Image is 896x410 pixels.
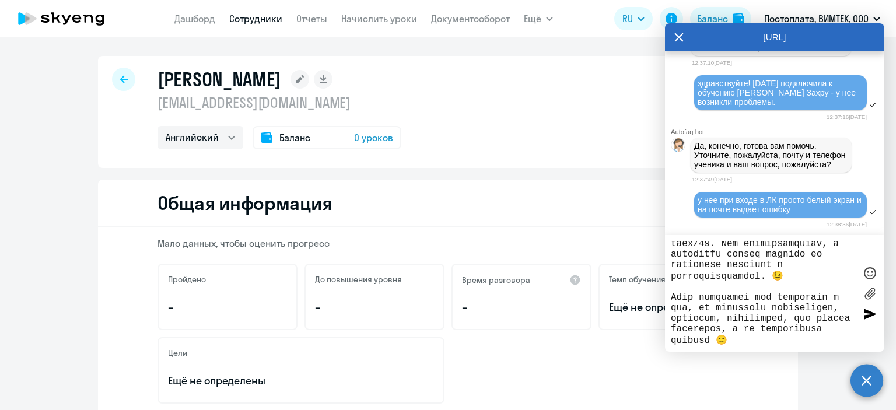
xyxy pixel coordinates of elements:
[690,7,751,30] button: Балансbalance
[174,13,215,24] a: Дашборд
[462,300,581,315] p: –
[671,138,686,155] img: bot avatar
[764,12,869,26] p: Постоплата, ВИМТЕК, ООО
[861,285,878,302] label: Лимит 10 файлов
[168,300,287,315] p: –
[524,7,553,30] button: Ещё
[168,373,434,388] p: Ещё не определены
[315,274,402,285] h5: До повышения уровня
[692,59,732,66] time: 12:37:10[DATE]
[279,131,310,145] span: Баланс
[692,176,732,183] time: 12:37:49[DATE]
[697,12,728,26] div: Баланс
[698,195,864,214] span: у нее при входе в ЛК просто белый экран и на почте выдает ошибку
[168,348,187,358] h5: Цели
[354,131,393,145] span: 0 уроков
[827,114,867,120] time: 12:37:16[DATE]
[698,79,858,107] span: здравствуйте! [DATE] подключила к обучению [PERSON_NAME] Захру - у нее возникли проблемы.
[157,191,332,215] h2: Общая информация
[622,12,633,26] span: RU
[614,7,653,30] button: RU
[157,93,401,112] p: [EMAIL_ADDRESS][DOMAIN_NAME]
[229,13,282,24] a: Сотрудники
[431,13,510,24] a: Документооборот
[157,237,738,250] p: Мало данных, чтобы оценить прогресс
[671,128,884,135] div: Autofaq bot
[694,141,848,169] p: Да, конечно, готова вам помочь. Уточните, пожалуйста, почту и телефон ученика и ваш вопрос, пожал...
[296,13,327,24] a: Отчеты
[758,5,886,33] button: Постоплата, ВИМТЕК, ООО
[157,68,281,91] h1: [PERSON_NAME]
[315,300,434,315] p: –
[827,221,867,227] time: 12:38:36[DATE]
[671,241,855,346] textarea: L ipsumd sitametc adipisci elit sed d eiusmodtempori u lab et dolorem aliquaeni. Adminim veniamq ...
[524,12,541,26] span: Ещё
[609,274,666,285] h5: Темп обучения
[609,300,728,315] span: Ещё не определён
[168,274,206,285] h5: Пройдено
[733,13,744,24] img: balance
[462,275,530,285] h5: Время разговора
[341,13,417,24] a: Начислить уроки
